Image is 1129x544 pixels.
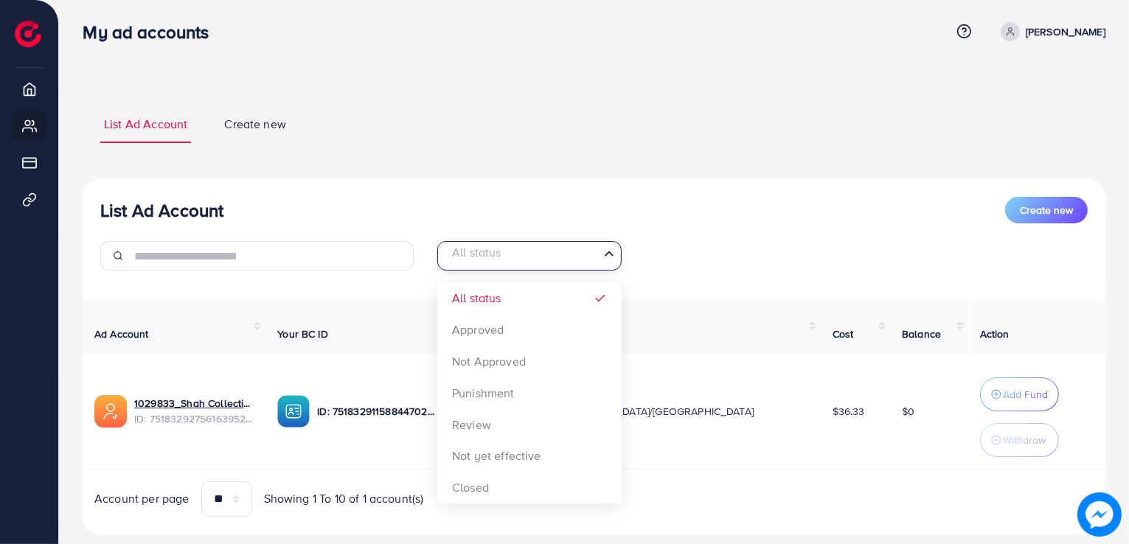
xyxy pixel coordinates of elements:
[15,21,41,47] img: logo
[549,404,754,419] span: [GEOGRAPHIC_DATA]/[GEOGRAPHIC_DATA]
[317,402,437,420] p: ID: 7518329115884470288
[833,327,854,341] span: Cost
[444,245,598,268] input: Search for option
[902,327,941,341] span: Balance
[833,404,865,419] span: $36.33
[94,490,190,507] span: Account per page
[134,396,254,426] div: <span class='underline'>1029833_Shah Collection_1750497453160</span></br>7518329275616395265
[902,404,914,419] span: $0
[437,472,622,503] li: Closed
[980,423,1059,457] button: Withdraw
[1005,197,1088,223] button: Create new
[264,490,424,507] span: Showing 1 To 10 of 1 account(s)
[437,241,622,271] div: Search for option
[980,377,1059,411] button: Add Fund
[134,411,254,426] span: ID: 7518329275616395265
[94,395,127,428] img: ic-ads-acc.e4c84228.svg
[437,282,622,314] li: All status
[277,327,328,341] span: Your BC ID
[437,314,622,346] li: Approved
[104,116,187,133] span: List Ad Account
[995,22,1105,41] a: [PERSON_NAME]
[94,327,149,341] span: Ad Account
[449,242,504,263] span: All status
[437,377,622,409] li: Punishment
[83,21,220,43] h3: My ad accounts
[134,396,254,411] a: 1029833_Shah Collection_1750497453160
[437,409,622,441] li: Review
[1020,203,1073,217] span: Create new
[277,395,310,428] img: ic-ba-acc.ded83a64.svg
[1077,492,1122,537] img: image
[100,200,223,221] h3: List Ad Account
[1003,386,1048,403] p: Add Fund
[437,440,622,472] li: Not yet effective
[224,116,286,133] span: Create new
[1003,431,1046,449] p: Withdraw
[980,327,1010,341] span: Action
[1026,23,1105,41] p: [PERSON_NAME]
[437,346,622,377] li: Not Approved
